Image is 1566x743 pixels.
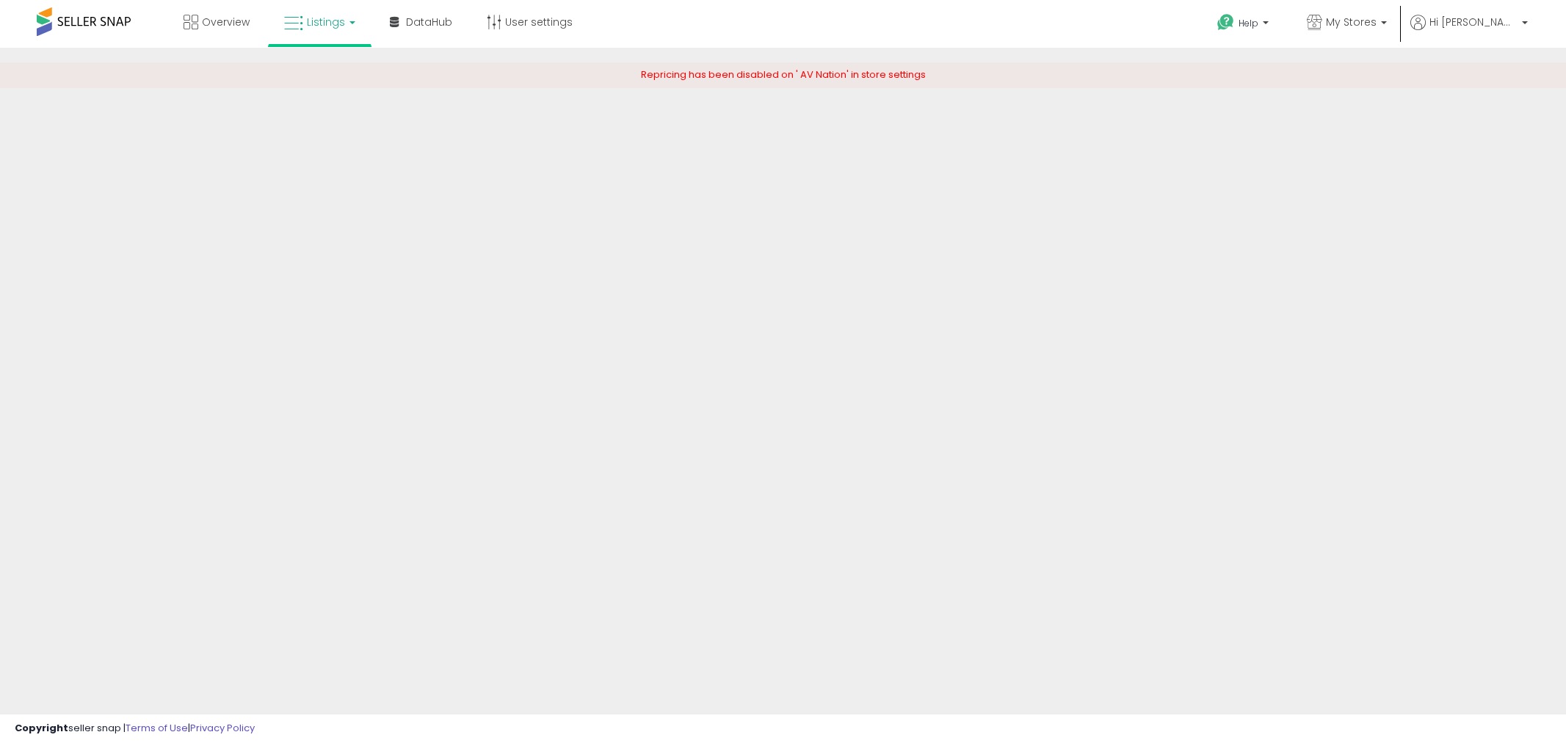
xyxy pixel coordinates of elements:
span: Repricing has been disabled on ' AV Nation' in store settings [641,68,926,81]
span: My Stores [1326,15,1377,29]
i: Get Help [1217,13,1235,32]
a: Help [1206,2,1283,48]
a: Hi [PERSON_NAME] [1410,15,1528,48]
span: Hi [PERSON_NAME] [1429,15,1518,29]
span: DataHub [406,15,452,29]
span: Listings [307,15,345,29]
span: Help [1239,17,1258,29]
span: Overview [202,15,250,29]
